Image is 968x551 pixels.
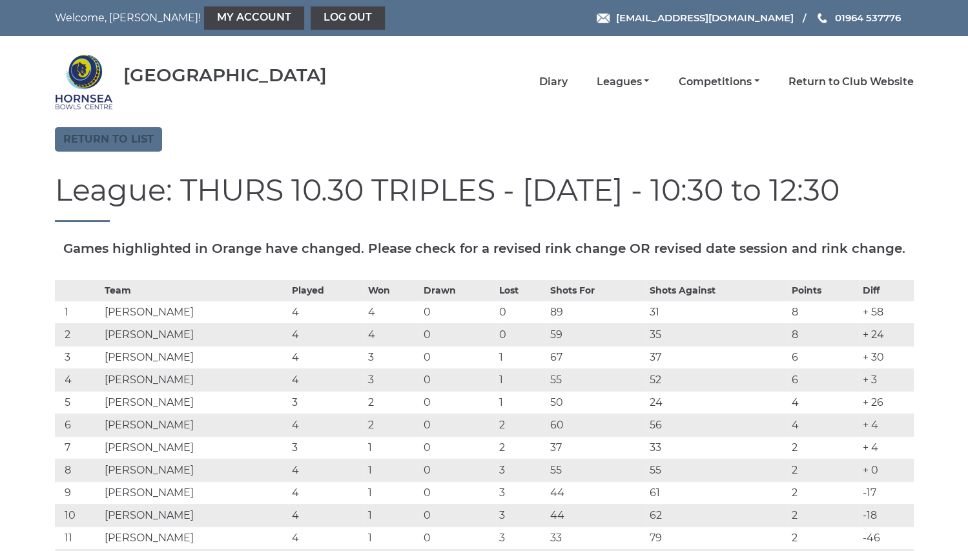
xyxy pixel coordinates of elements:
[496,301,546,323] td: 0
[859,391,913,414] td: + 26
[496,280,546,301] th: Lost
[646,459,788,481] td: 55
[101,323,289,346] td: [PERSON_NAME]
[546,368,646,391] td: 55
[615,12,793,24] span: [EMAIL_ADDRESS][DOMAIN_NAME]
[646,504,788,526] td: 62
[646,526,788,549] td: 79
[496,481,546,504] td: 3
[55,174,914,222] h1: League: THURS 10.30 TRIPLES - [DATE] - 10:30 to 12:30
[496,346,546,368] td: 1
[859,280,913,301] th: Diff
[101,526,289,549] td: [PERSON_NAME]
[289,414,365,436] td: 4
[546,504,646,526] td: 44
[420,459,497,481] td: 0
[55,504,101,526] td: 10
[646,346,788,368] td: 37
[859,323,913,346] td: + 24
[364,414,420,436] td: 2
[546,436,646,459] td: 37
[364,436,420,459] td: 1
[546,280,646,301] th: Shots For
[55,323,101,346] td: 2
[364,346,420,368] td: 3
[859,504,913,526] td: -18
[788,436,860,459] td: 2
[364,391,420,414] td: 2
[420,280,497,301] th: Drawn
[289,459,365,481] td: 4
[597,10,793,25] a: Email [EMAIL_ADDRESS][DOMAIN_NAME]
[55,414,101,436] td: 6
[788,323,860,346] td: 8
[364,526,420,549] td: 1
[364,481,420,504] td: 1
[859,414,913,436] td: + 4
[420,436,497,459] td: 0
[788,368,860,391] td: 6
[646,280,788,301] th: Shots Against
[364,301,420,323] td: 4
[204,6,304,30] a: My Account
[364,368,420,391] td: 3
[55,6,402,30] nav: Welcome, [PERSON_NAME]!
[55,241,914,255] h5: Games highlighted in Orange have changed. Please check for a revised rink change OR revised date ...
[546,459,646,481] td: 55
[496,526,546,549] td: 3
[596,75,649,89] a: Leagues
[289,391,365,414] td: 3
[646,436,788,459] td: 33
[420,346,497,368] td: 0
[646,301,788,323] td: 31
[420,391,497,414] td: 0
[788,391,860,414] td: 4
[546,526,646,549] td: 33
[646,391,788,414] td: 24
[101,436,289,459] td: [PERSON_NAME]
[55,53,113,111] img: Hornsea Bowls Centre
[101,391,289,414] td: [PERSON_NAME]
[289,504,365,526] td: 4
[420,414,497,436] td: 0
[55,459,101,481] td: 8
[546,391,646,414] td: 50
[816,10,900,25] a: Phone us 01964 537776
[859,346,913,368] td: + 30
[420,323,497,346] td: 0
[859,368,913,391] td: + 3
[311,6,385,30] a: Log out
[289,481,365,504] td: 4
[496,323,546,346] td: 0
[364,459,420,481] td: 1
[55,301,101,323] td: 1
[55,368,101,391] td: 4
[420,301,497,323] td: 0
[101,481,289,504] td: [PERSON_NAME]
[364,504,420,526] td: 1
[546,346,646,368] td: 67
[289,323,365,346] td: 4
[788,526,860,549] td: 2
[55,481,101,504] td: 9
[834,12,900,24] span: 01964 537776
[546,481,646,504] td: 44
[859,459,913,481] td: + 0
[788,75,914,89] a: Return to Club Website
[101,280,289,301] th: Team
[546,301,646,323] td: 89
[646,323,788,346] td: 35
[788,280,860,301] th: Points
[496,391,546,414] td: 1
[496,504,546,526] td: 3
[646,481,788,504] td: 61
[646,414,788,436] td: 56
[289,280,365,301] th: Played
[788,301,860,323] td: 8
[859,526,913,549] td: -46
[496,368,546,391] td: 1
[788,414,860,436] td: 4
[101,346,289,368] td: [PERSON_NAME]
[539,75,567,89] a: Diary
[289,301,365,323] td: 4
